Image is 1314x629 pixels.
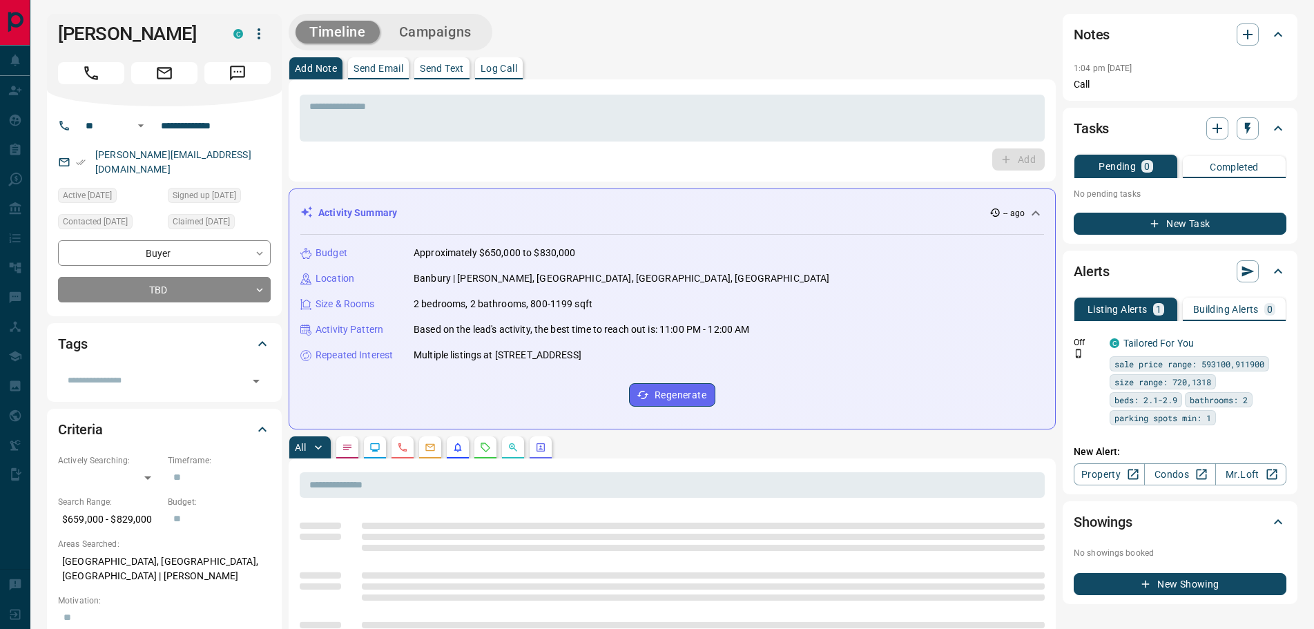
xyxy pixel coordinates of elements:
[316,322,383,337] p: Activity Pattern
[295,443,306,452] p: All
[1114,393,1177,407] span: beds: 2.1-2.9
[1074,77,1286,92] p: Call
[173,188,236,202] span: Signed up [DATE]
[316,297,375,311] p: Size & Rooms
[1088,304,1148,314] p: Listing Alerts
[1190,393,1248,407] span: bathrooms: 2
[1123,338,1194,349] a: Tailored For You
[58,333,87,355] h2: Tags
[1099,162,1136,171] p: Pending
[414,297,592,311] p: 2 bedrooms, 2 bathrooms, 800-1199 sqft
[76,157,86,167] svg: Email Verified
[481,64,517,73] p: Log Call
[535,442,546,453] svg: Agent Actions
[354,64,403,73] p: Send Email
[233,29,243,39] div: condos.ca
[95,149,251,175] a: [PERSON_NAME][EMAIL_ADDRESS][DOMAIN_NAME]
[1114,375,1211,389] span: size range: 720,1318
[1003,207,1025,220] p: -- ago
[63,215,128,229] span: Contacted [DATE]
[131,62,197,84] span: Email
[508,442,519,453] svg: Opportunities
[1074,349,1083,358] svg: Push Notification Only
[168,496,271,508] p: Budget:
[58,538,271,550] p: Areas Searched:
[58,418,103,441] h2: Criteria
[133,117,149,134] button: Open
[1074,573,1286,595] button: New Showing
[63,188,112,202] span: Active [DATE]
[58,23,213,45] h1: [PERSON_NAME]
[414,271,830,286] p: Banbury | [PERSON_NAME], [GEOGRAPHIC_DATA], [GEOGRAPHIC_DATA], [GEOGRAPHIC_DATA]
[296,21,380,43] button: Timeline
[414,348,581,362] p: Multiple listings at [STREET_ADDRESS]
[316,271,354,286] p: Location
[58,62,124,84] span: Call
[316,246,347,260] p: Budget
[397,442,408,453] svg: Calls
[316,348,393,362] p: Repeated Interest
[1074,511,1132,533] h2: Showings
[1114,357,1264,371] span: sale price range: 593100,911900
[168,214,271,233] div: Tue Sep 02 2025
[1215,463,1286,485] a: Mr.Loft
[58,508,161,531] p: $659,000 - $829,000
[58,277,271,302] div: TBD
[414,322,750,337] p: Based on the lead's activity, the best time to reach out is: 11:00 PM - 12:00 AM
[1110,338,1119,348] div: condos.ca
[1144,463,1215,485] a: Condos
[204,62,271,84] span: Message
[1074,23,1110,46] h2: Notes
[58,550,271,588] p: [GEOGRAPHIC_DATA], [GEOGRAPHIC_DATA], [GEOGRAPHIC_DATA] | [PERSON_NAME]
[58,188,161,207] div: Tue Sep 02 2025
[1074,64,1132,73] p: 1:04 pm [DATE]
[452,442,463,453] svg: Listing Alerts
[1074,112,1286,145] div: Tasks
[1074,505,1286,539] div: Showings
[300,200,1044,226] div: Activity Summary-- ago
[1074,547,1286,559] p: No showings booked
[58,327,271,360] div: Tags
[58,594,271,607] p: Motivation:
[1074,213,1286,235] button: New Task
[480,442,491,453] svg: Requests
[58,240,271,266] div: Buyer
[1144,162,1150,171] p: 0
[420,64,464,73] p: Send Text
[168,188,271,207] div: Tue Sep 02 2025
[1193,304,1259,314] p: Building Alerts
[1074,445,1286,459] p: New Alert:
[1074,260,1110,282] h2: Alerts
[58,454,161,467] p: Actively Searching:
[1267,304,1273,314] p: 0
[1210,162,1259,172] p: Completed
[1114,411,1211,425] span: parking spots min: 1
[629,383,715,407] button: Regenerate
[1156,304,1161,314] p: 1
[1074,18,1286,51] div: Notes
[58,413,271,446] div: Criteria
[342,442,353,453] svg: Notes
[1074,463,1145,485] a: Property
[414,246,575,260] p: Approximately $650,000 to $830,000
[369,442,380,453] svg: Lead Browsing Activity
[168,454,271,467] p: Timeframe:
[247,371,266,391] button: Open
[58,214,161,233] div: Tue Sep 02 2025
[318,206,397,220] p: Activity Summary
[1074,255,1286,288] div: Alerts
[173,215,230,229] span: Claimed [DATE]
[385,21,485,43] button: Campaigns
[1074,336,1101,349] p: Off
[425,442,436,453] svg: Emails
[58,496,161,508] p: Search Range:
[295,64,337,73] p: Add Note
[1074,184,1286,204] p: No pending tasks
[1074,117,1109,139] h2: Tasks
